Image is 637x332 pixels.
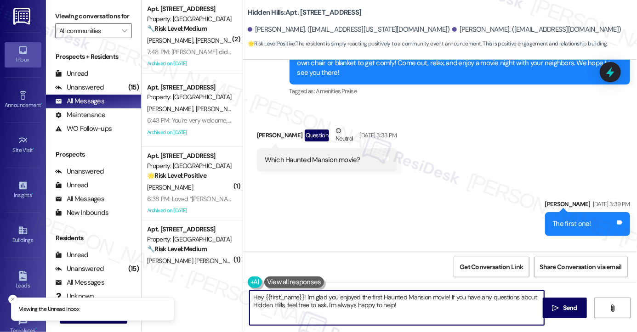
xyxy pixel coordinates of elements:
[55,167,104,176] div: Unanswered
[41,101,42,107] span: •
[147,116,438,124] div: 6:43 PM: You're very welcome, [PERSON_NAME]! If anything else pops up, please don't hesitate to l...
[5,133,41,158] a: Site Visit •
[147,24,207,33] strong: 🔧 Risk Level: Medium
[147,245,207,253] strong: 🔧 Risk Level: Medium
[13,8,32,25] img: ResiDesk Logo
[122,27,127,34] i: 
[146,205,233,216] div: Archived on [DATE]
[19,305,79,314] p: Viewing the Unread inbox
[147,183,193,191] span: [PERSON_NAME]
[5,178,41,203] a: Insights •
[55,96,104,106] div: All Messages
[55,124,112,134] div: WO Follow-ups
[55,69,88,79] div: Unread
[147,257,243,265] span: [PERSON_NAME] [PERSON_NAME]
[8,295,17,304] button: Close toast
[553,219,591,229] div: The first one!
[5,223,41,248] a: Buildings
[55,250,88,260] div: Unread
[147,161,232,171] div: Property: [GEOGRAPHIC_DATA]
[248,39,608,49] span: : The resident is simply reacting positively to a community event announcement. This is positive ...
[147,225,232,234] div: Apt. [STREET_ADDRESS]
[55,208,108,218] div: New Inbounds
[552,304,559,312] i: 
[146,58,233,69] div: Archived on [DATE]
[334,126,355,145] div: Neutral
[358,130,397,140] div: [DATE] 3:33 PM
[248,8,362,17] b: Hidden Hills: Apt. [STREET_ADDRESS]
[55,194,104,204] div: All Messages
[195,36,241,45] span: [PERSON_NAME]
[55,83,104,92] div: Unanswered
[250,291,544,325] textarea: Hey {{first_name}}! I'm glad you enjoyed the first Haunted Mansion movie! If you have any questio...
[147,235,232,244] div: Property: [GEOGRAPHIC_DATA]
[147,4,232,14] div: Apt. [STREET_ADDRESS]
[265,155,360,165] div: Which Haunted Mansion movie?
[147,92,232,102] div: Property: [GEOGRAPHIC_DATA]
[55,9,132,23] label: Viewing conversations for
[290,84,630,98] div: Tagged as:
[147,151,232,161] div: Apt. [STREET_ADDRESS]
[257,126,397,148] div: [PERSON_NAME]
[147,36,196,45] span: [PERSON_NAME]
[454,257,529,277] button: Get Conversation Link
[316,87,341,95] span: Amenities ,
[147,83,232,92] div: Apt. [STREET_ADDRESS]
[126,262,141,276] div: (15)
[563,303,577,313] span: Send
[545,199,630,212] div: [PERSON_NAME]
[146,127,233,138] div: Archived on [DATE]
[55,278,104,287] div: All Messages
[55,110,106,120] div: Maintenance
[195,105,241,113] span: [PERSON_NAME]
[5,268,41,293] a: Leads
[534,257,628,277] button: Share Conversation via email
[609,304,616,312] i: 
[147,105,196,113] span: [PERSON_NAME]
[147,48,256,56] div: 7:48 PM: [PERSON_NAME] did it last time
[248,25,450,34] div: [PERSON_NAME]. ([EMAIL_ADDRESS][US_STATE][DOMAIN_NAME])
[540,262,622,272] span: Share Conversation via email
[5,42,41,67] a: Inbox
[46,233,141,243] div: Residents
[147,171,206,180] strong: 🌟 Risk Level: Positive
[126,80,141,95] div: (15)
[59,23,117,38] input: All communities
[591,199,630,209] div: [DATE] 3:39 PM
[147,14,232,24] div: Property: [GEOGRAPHIC_DATA]
[543,298,587,318] button: Send
[248,40,295,47] strong: 🌟 Risk Level: Positive
[46,52,141,62] div: Prospects + Residents
[46,150,141,159] div: Prospects
[305,129,329,141] div: Question
[452,25,621,34] div: [PERSON_NAME]. ([EMAIL_ADDRESS][DOMAIN_NAME])
[32,191,33,197] span: •
[55,180,88,190] div: Unread
[341,87,357,95] span: Praise
[33,146,34,152] span: •
[460,262,523,272] span: Get Conversation Link
[55,264,104,274] div: Unanswered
